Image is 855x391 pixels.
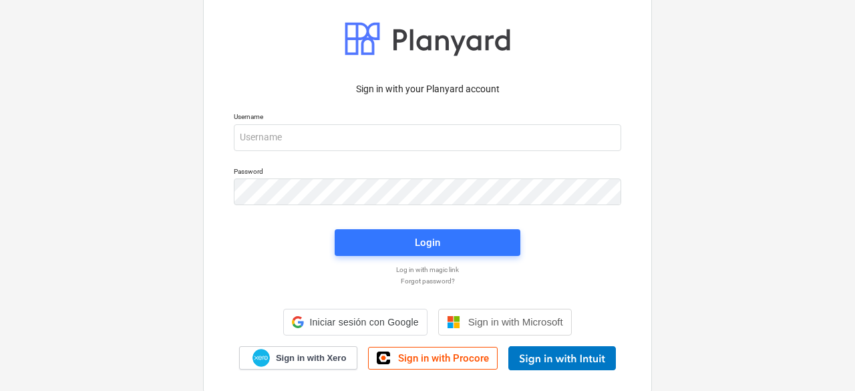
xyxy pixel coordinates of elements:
[252,349,270,367] img: Xero logo
[398,352,489,364] span: Sign in with Procore
[335,229,520,256] button: Login
[234,82,621,96] p: Sign in with your Planyard account
[283,309,427,336] div: Iniciar sesión con Google
[227,277,628,285] a: Forgot password?
[309,317,418,328] span: Iniciar sesión con Google
[234,112,621,124] p: Username
[468,316,563,328] span: Sign in with Microsoft
[239,346,358,370] a: Sign in with Xero
[234,167,621,178] p: Password
[447,315,460,329] img: Microsoft logo
[415,234,440,251] div: Login
[276,352,346,364] span: Sign in with Xero
[227,265,628,274] a: Log in with magic link
[368,347,498,370] a: Sign in with Procore
[234,124,621,151] input: Username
